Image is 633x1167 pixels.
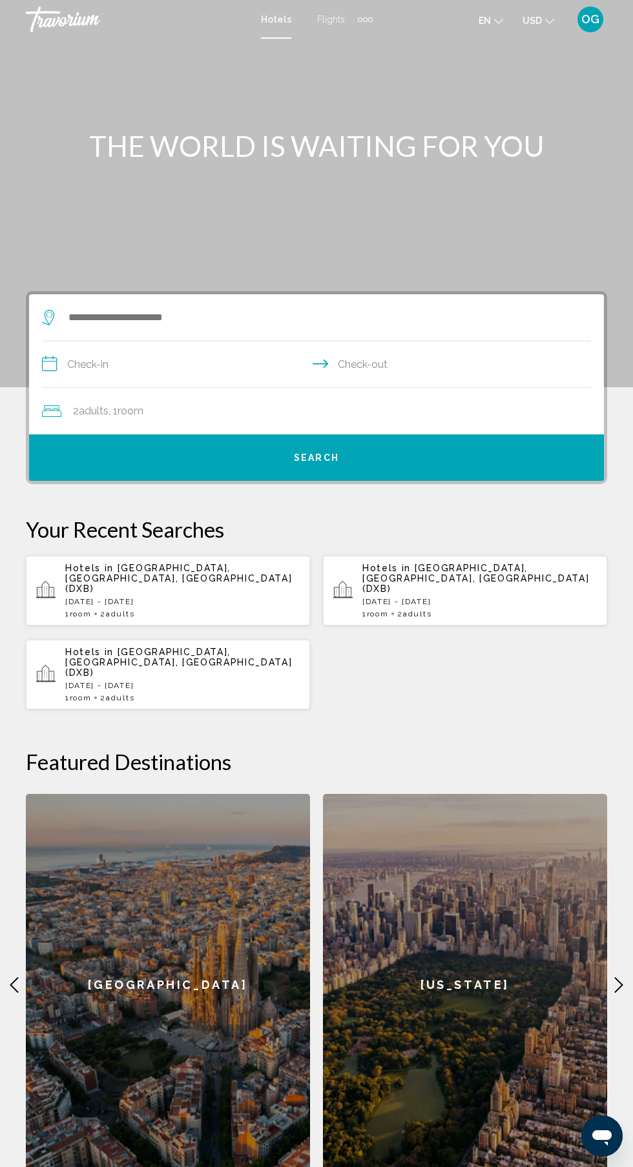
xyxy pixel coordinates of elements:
h1: THE WORLD IS WAITING FOR YOU [74,129,559,163]
span: 1 [65,693,91,702]
span: Room [70,693,92,702]
span: 2 [73,402,109,420]
a: Hotels [261,14,291,25]
span: Adults [403,609,431,618]
span: Room [367,609,389,618]
a: Flights [317,14,345,25]
span: 2 [100,609,134,618]
span: 2 [397,609,431,618]
p: [DATE] - [DATE] [65,681,300,690]
p: Your Recent Searches [26,516,607,542]
span: [GEOGRAPHIC_DATA], [GEOGRAPHIC_DATA], [GEOGRAPHIC_DATA] (DXB) [65,563,292,594]
button: Change currency [523,11,554,30]
span: Hotels in [362,563,411,573]
h2: Featured Destinations [26,749,607,775]
iframe: Кнопка запуска окна обмена сообщениями [581,1115,623,1157]
span: 1 [65,609,91,618]
span: OG [581,13,599,26]
span: Search [294,453,339,463]
span: USD [523,15,542,26]
span: Room [118,405,143,417]
button: Check in and out dates [42,341,591,388]
span: 2 [100,693,134,702]
button: User Menu [574,6,607,33]
span: en [479,15,491,26]
span: Room [70,609,92,618]
span: Adults [106,609,134,618]
span: , 1 [109,402,143,420]
button: Hotels in [GEOGRAPHIC_DATA], [GEOGRAPHIC_DATA], [GEOGRAPHIC_DATA] (DXB)[DATE] - [DATE]1Room2Adults [26,555,310,626]
span: Hotels in [65,647,114,657]
span: Adults [106,693,134,702]
div: Search widget [29,294,604,481]
p: [DATE] - [DATE] [65,597,300,606]
button: Travelers: 2 adults, 0 children [29,388,604,434]
button: Hotels in [GEOGRAPHIC_DATA], [GEOGRAPHIC_DATA], [GEOGRAPHIC_DATA] (DXB)[DATE] - [DATE]1Room2Adults [26,639,310,710]
span: Adults [79,405,109,417]
span: [GEOGRAPHIC_DATA], [GEOGRAPHIC_DATA], [GEOGRAPHIC_DATA] (DXB) [362,563,589,594]
span: Hotels in [65,563,114,573]
button: Hotels in [GEOGRAPHIC_DATA], [GEOGRAPHIC_DATA], [GEOGRAPHIC_DATA] (DXB)[DATE] - [DATE]1Room2Adults [323,555,607,626]
a: Travorium [26,6,248,32]
p: [DATE] - [DATE] [362,597,597,606]
button: Search [29,434,604,481]
button: Change language [479,11,503,30]
button: Extra navigation items [358,9,373,30]
span: 1 [362,609,388,618]
span: [GEOGRAPHIC_DATA], [GEOGRAPHIC_DATA], [GEOGRAPHIC_DATA] (DXB) [65,647,292,678]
